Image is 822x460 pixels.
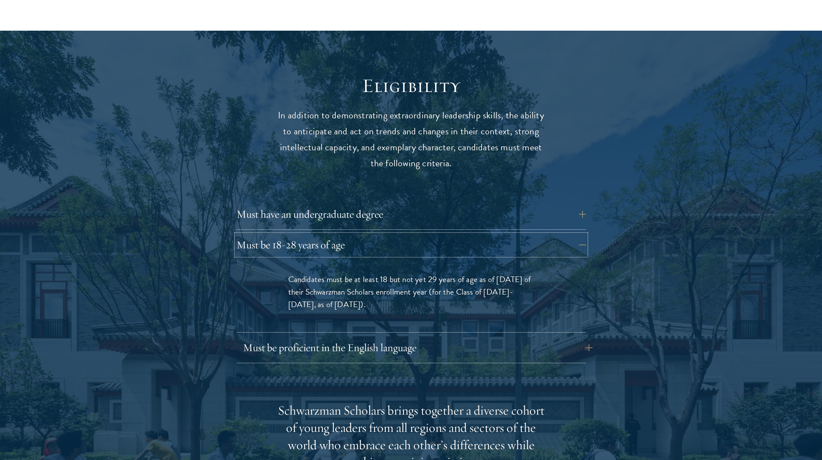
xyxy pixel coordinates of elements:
[288,273,531,311] span: Candidates must be at least 18 but not yet 29 years of age as of [DATE] of their Schwarzman Schol...
[277,108,545,171] p: In addition to demonstrating extraordinary leadership skills, the ability to anticipate and act o...
[243,337,592,358] button: Must be proficient in the English language
[277,74,545,98] h2: Eligibility
[236,235,586,255] button: Must be 18-28 years of age
[236,204,586,225] button: Must have an undergraduate degree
